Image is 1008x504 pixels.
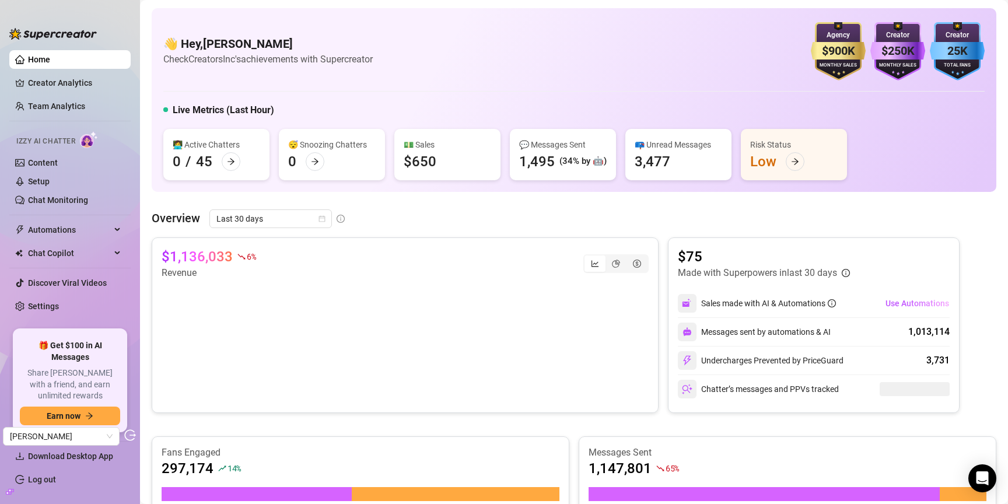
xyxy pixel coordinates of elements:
[218,464,226,473] span: rise
[228,463,241,474] span: 14 %
[635,152,670,171] div: 3,477
[811,30,866,41] div: Agency
[124,429,136,441] span: logout
[682,298,692,309] img: svg%3e
[678,247,850,266] article: $75
[870,42,925,60] div: $250K
[930,42,985,60] div: 25K
[85,412,93,420] span: arrow-right
[678,266,837,280] article: Made with Superpowers in last 30 days
[163,36,373,52] h4: 👋 Hey, [PERSON_NAME]
[173,152,181,171] div: 0
[828,299,836,307] span: info-circle
[20,407,120,425] button: Earn nowarrow-right
[678,323,831,341] div: Messages sent by automations & AI
[583,254,649,273] div: segmented control
[163,52,373,66] article: Check CreatorsInc's achievements with Supercreator
[870,62,925,69] div: Monthly Sales
[20,340,120,363] span: 🎁 Get $100 in AI Messages
[162,446,559,459] article: Fans Engaged
[635,138,722,151] div: 📪 Unread Messages
[926,353,950,367] div: 3,731
[559,155,607,169] div: (34% by 🤖)
[633,260,641,268] span: dollar-circle
[152,209,200,227] article: Overview
[678,380,839,398] div: Chatter’s messages and PPVs tracked
[15,452,24,461] span: download
[173,103,274,117] h5: Live Metrics (Last Hour)
[227,157,235,166] span: arrow-right
[811,62,866,69] div: Monthly Sales
[682,384,692,394] img: svg%3e
[930,62,985,69] div: Total Fans
[288,152,296,171] div: 0
[811,22,866,80] img: gold-badge-CigiZidd.svg
[28,55,50,64] a: Home
[656,464,664,473] span: fall
[589,459,652,478] article: 1,147,801
[750,138,838,151] div: Risk Status
[930,30,985,41] div: Creator
[811,42,866,60] div: $900K
[885,299,949,308] span: Use Automations
[16,136,75,147] span: Izzy AI Chatter
[28,158,58,167] a: Content
[28,73,121,92] a: Creator Analytics
[237,253,246,261] span: fall
[173,138,260,151] div: 👩‍💻 Active Chatters
[612,260,620,268] span: pie-chart
[28,195,88,205] a: Chat Monitoring
[9,28,97,40] img: logo-BBDzfeDw.svg
[28,177,50,186] a: Setup
[47,411,80,421] span: Earn now
[701,297,836,310] div: Sales made with AI & Automations
[404,152,436,171] div: $650
[842,269,850,277] span: info-circle
[885,294,950,313] button: Use Automations
[247,251,256,262] span: 6 %
[28,101,85,111] a: Team Analytics
[666,463,679,474] span: 65 %
[682,327,692,337] img: svg%3e
[15,225,24,235] span: thunderbolt
[288,138,376,151] div: 😴 Snoozing Chatters
[519,152,555,171] div: 1,495
[15,249,23,257] img: Chat Copilot
[519,138,607,151] div: 💬 Messages Sent
[28,475,56,484] a: Log out
[196,152,212,171] div: 45
[28,452,113,461] span: Download Desktop App
[678,351,843,370] div: Undercharges Prevented by PriceGuard
[216,210,325,228] span: Last 30 days
[318,215,325,222] span: calendar
[311,157,319,166] span: arrow-right
[28,244,111,262] span: Chat Copilot
[870,30,925,41] div: Creator
[337,215,345,223] span: info-circle
[10,428,113,445] span: Jackson
[908,325,950,339] div: 1,013,114
[28,220,111,239] span: Automations
[162,459,213,478] article: 297,174
[589,446,986,459] article: Messages Sent
[591,260,599,268] span: line-chart
[404,138,491,151] div: 💵 Sales
[930,22,985,80] img: blue-badge-DgoSNQY1.svg
[6,488,14,496] span: build
[20,367,120,402] span: Share [PERSON_NAME] with a friend, and earn unlimited rewards
[80,131,98,148] img: AI Chatter
[870,22,925,80] img: purple-badge-B9DA21FR.svg
[28,302,59,311] a: Settings
[28,278,107,288] a: Discover Viral Videos
[791,157,799,166] span: arrow-right
[162,266,256,280] article: Revenue
[968,464,996,492] div: Open Intercom Messenger
[162,247,233,266] article: $1,136,033
[682,355,692,366] img: svg%3e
